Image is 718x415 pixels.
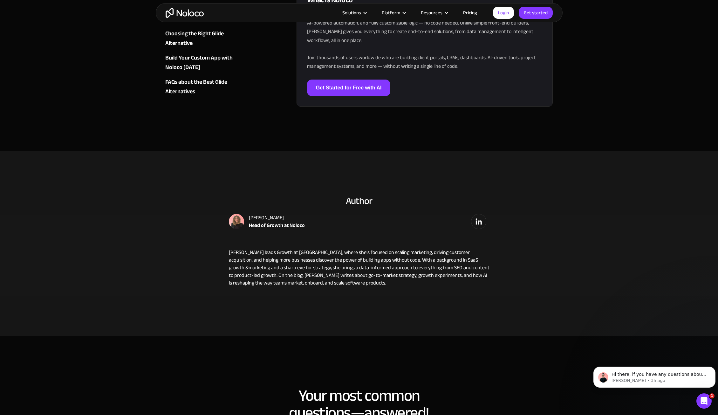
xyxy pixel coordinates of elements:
[374,9,413,17] div: Platform
[382,9,400,17] div: Platform
[165,77,242,96] a: FAQs about the Best Glide Alternatives
[229,194,489,207] h3: Author
[165,29,242,48] a: Choosing the Right Glide Alternative
[249,222,305,229] div: Head of Growth at Noloco
[421,9,442,17] div: Resources
[166,8,204,18] a: home
[696,393,712,409] iframe: Intercom live chat
[307,80,391,96] a: Get Started for Free with AI
[249,214,305,222] div: [PERSON_NAME]
[342,9,361,17] div: Solutions
[334,9,374,17] div: Solutions
[709,393,715,398] span: 1
[229,249,489,287] p: [PERSON_NAME] leads Growth at [GEOGRAPHIC_DATA], where she’s focused on scaling marketing, drivin...
[413,9,455,17] div: Resources
[307,10,543,71] p: Noloco is a complete no-code platform that lets you build powerful business apps with integrated ...
[591,353,718,398] iframe: Intercom notifications message
[455,9,485,17] a: Pricing
[165,53,242,72] a: Build Your Custom App with Noloco [DATE]
[493,7,514,19] a: Login
[519,7,553,19] a: Get started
